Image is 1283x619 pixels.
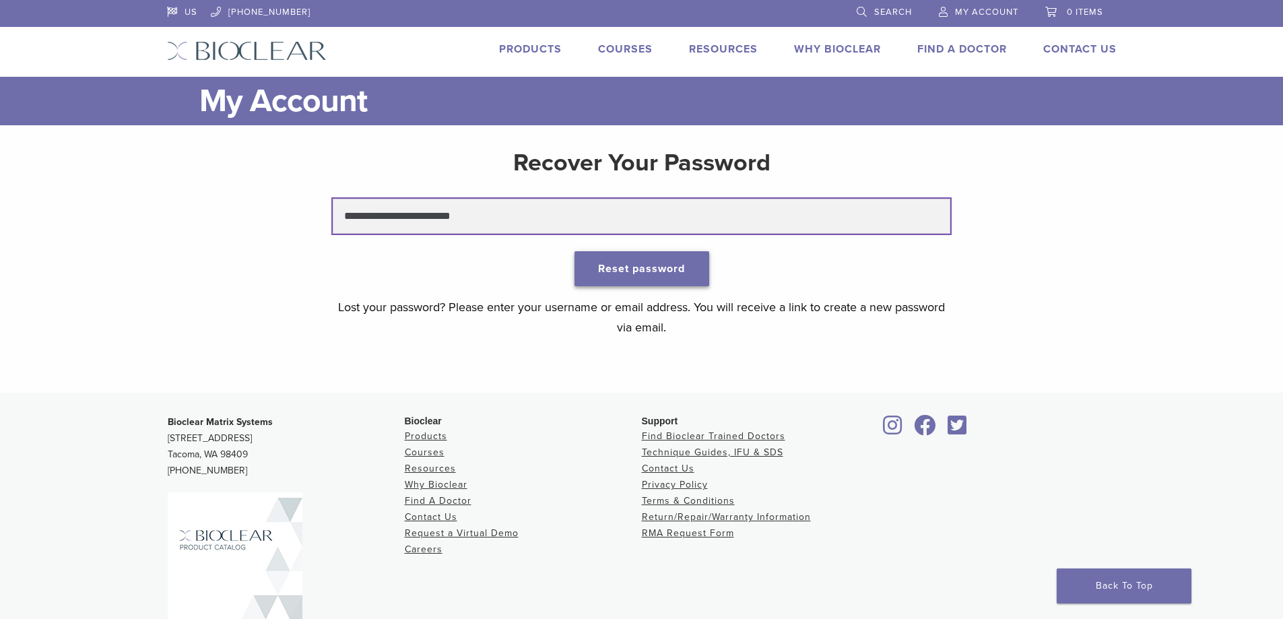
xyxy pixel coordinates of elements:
[910,423,941,436] a: Bioclear
[405,416,442,426] span: Bioclear
[199,77,1117,125] h1: My Account
[405,463,456,474] a: Resources
[874,7,912,18] span: Search
[405,527,519,539] a: Request a Virtual Demo
[333,297,950,337] p: Lost your password? Please enter your username or email address. You will receive a link to creat...
[689,42,758,56] a: Resources
[642,416,678,426] span: Support
[917,42,1007,56] a: Find A Doctor
[642,447,783,458] a: Technique Guides, IFU & SDS
[405,430,447,442] a: Products
[642,430,785,442] a: Find Bioclear Trained Doctors
[642,527,734,539] a: RMA Request Form
[405,544,442,555] a: Careers
[405,495,471,507] a: Find A Doctor
[1067,7,1103,18] span: 0 items
[405,511,457,523] a: Contact Us
[642,511,811,523] a: Return/Repair/Warranty Information
[167,41,327,61] img: Bioclear
[574,251,709,286] button: Reset password
[1043,42,1117,56] a: Contact Us
[333,147,950,179] h2: Recover Your Password
[168,414,405,479] p: [STREET_ADDRESS] Tacoma, WA 98409 [PHONE_NUMBER]
[794,42,881,56] a: Why Bioclear
[499,42,562,56] a: Products
[642,463,694,474] a: Contact Us
[642,479,708,490] a: Privacy Policy
[168,416,273,428] strong: Bioclear Matrix Systems
[642,495,735,507] a: Terms & Conditions
[598,42,653,56] a: Courses
[955,7,1018,18] span: My Account
[405,447,445,458] a: Courses
[405,479,467,490] a: Why Bioclear
[879,423,907,436] a: Bioclear
[1057,568,1191,604] a: Back To Top
[944,423,972,436] a: Bioclear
